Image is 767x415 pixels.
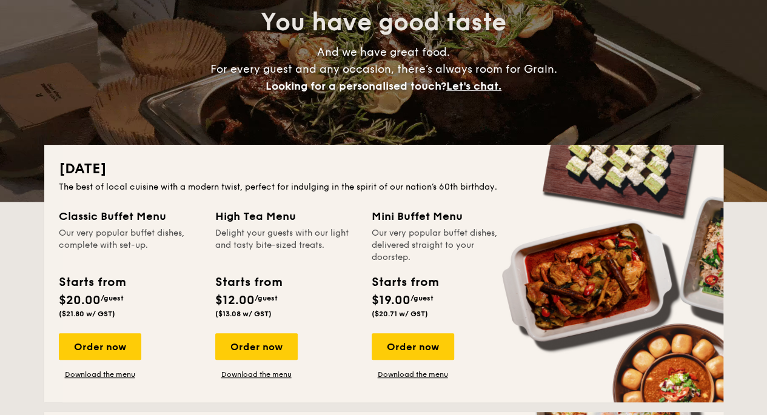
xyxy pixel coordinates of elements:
[372,208,514,225] div: Mini Buffet Menu
[215,293,255,308] span: $12.00
[255,294,278,302] span: /guest
[372,227,514,264] div: Our very popular buffet dishes, delivered straight to your doorstep.
[372,370,454,379] a: Download the menu
[261,8,506,37] span: You have good taste
[210,45,557,93] span: And we have great food. For every guest and any occasion, there’s always room for Grain.
[372,310,428,318] span: ($20.71 w/ GST)
[215,273,281,291] div: Starts from
[446,79,501,93] span: Let's chat.
[59,293,101,308] span: $20.00
[410,294,434,302] span: /guest
[101,294,124,302] span: /guest
[215,310,272,318] span: ($13.08 w/ GST)
[59,181,709,193] div: The best of local cuisine with a modern twist, perfect for indulging in the spirit of our nation’...
[266,79,446,93] span: Looking for a personalised touch?
[372,273,438,291] div: Starts from
[59,227,201,264] div: Our very popular buffet dishes, complete with set-up.
[59,370,141,379] a: Download the menu
[215,333,298,360] div: Order now
[59,159,709,179] h2: [DATE]
[59,310,115,318] span: ($21.80 w/ GST)
[372,293,410,308] span: $19.00
[59,273,125,291] div: Starts from
[59,208,201,225] div: Classic Buffet Menu
[215,227,357,264] div: Delight your guests with our light and tasty bite-sized treats.
[215,370,298,379] a: Download the menu
[215,208,357,225] div: High Tea Menu
[59,333,141,360] div: Order now
[372,333,454,360] div: Order now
